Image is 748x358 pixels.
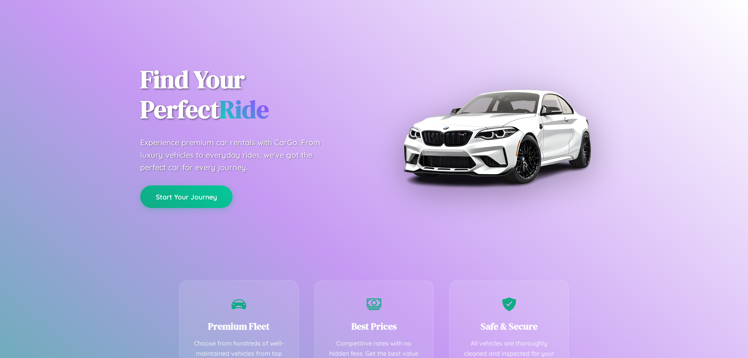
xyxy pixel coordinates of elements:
[326,320,422,333] h3: Best Prices
[140,65,362,125] h1: Find Your Perfect
[140,185,233,208] button: Start Your Journey
[399,39,594,234] img: Premium BMW car rental vehicle
[219,92,269,126] span: Ride
[140,136,335,174] p: Experience premium car rentals with CarGo. From luxury vehicles to everyday rides, we've got the ...
[191,320,287,333] h3: Premium Fleet
[461,320,557,333] h3: Safe & Secure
